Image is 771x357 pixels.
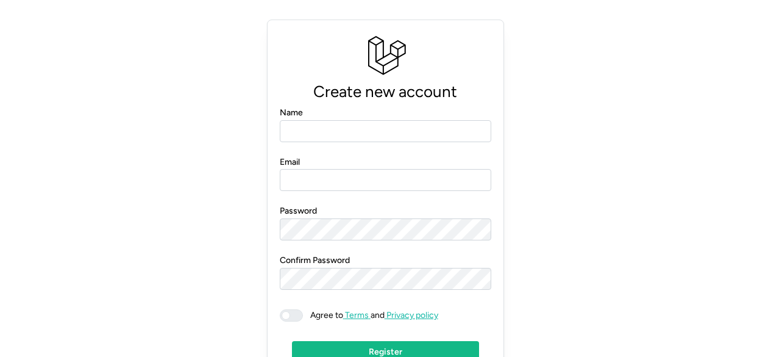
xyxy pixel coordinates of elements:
a: Privacy policy [385,310,438,320]
label: Email [280,156,300,169]
span: and [303,309,438,322]
label: Password [280,204,317,218]
a: Terms [343,310,371,320]
label: Confirm Password [280,254,350,267]
span: Agree to [310,310,343,320]
label: Name [280,106,303,120]
p: Create new account [280,79,492,105]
